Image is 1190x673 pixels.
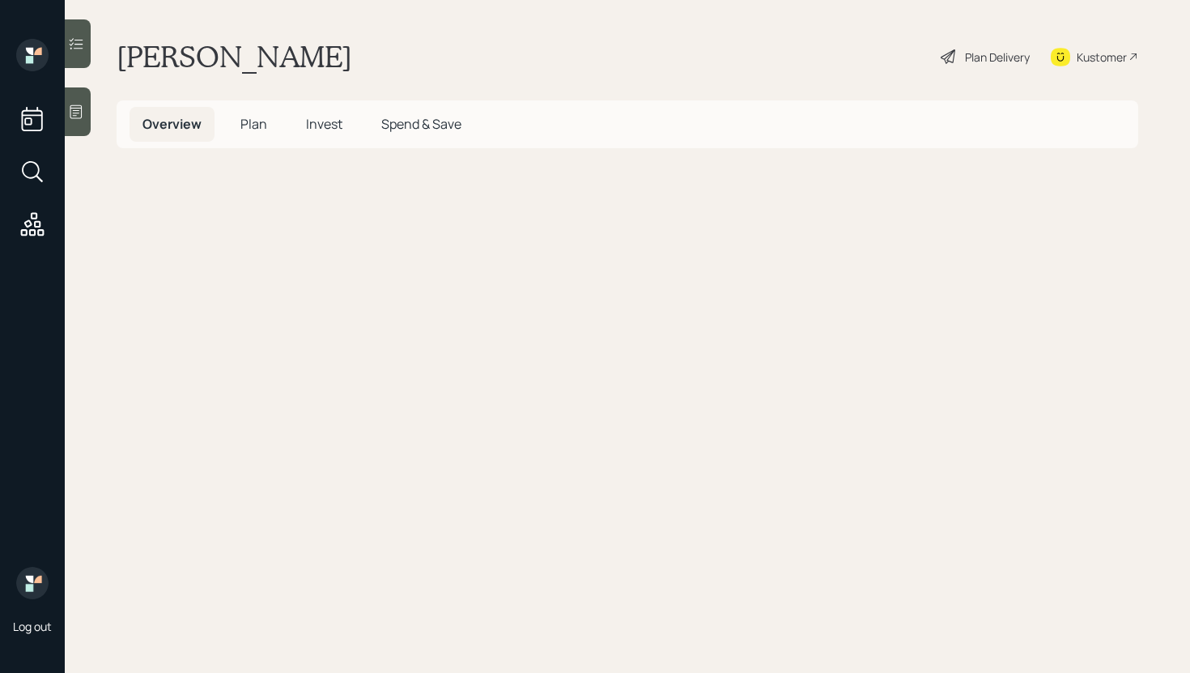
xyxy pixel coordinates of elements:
[381,115,461,133] span: Spend & Save
[13,619,52,634] div: Log out
[240,115,267,133] span: Plan
[1077,49,1127,66] div: Kustomer
[142,115,202,133] span: Overview
[117,39,352,75] h1: [PERSON_NAME]
[965,49,1030,66] div: Plan Delivery
[306,115,342,133] span: Invest
[16,567,49,599] img: retirable_logo.png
